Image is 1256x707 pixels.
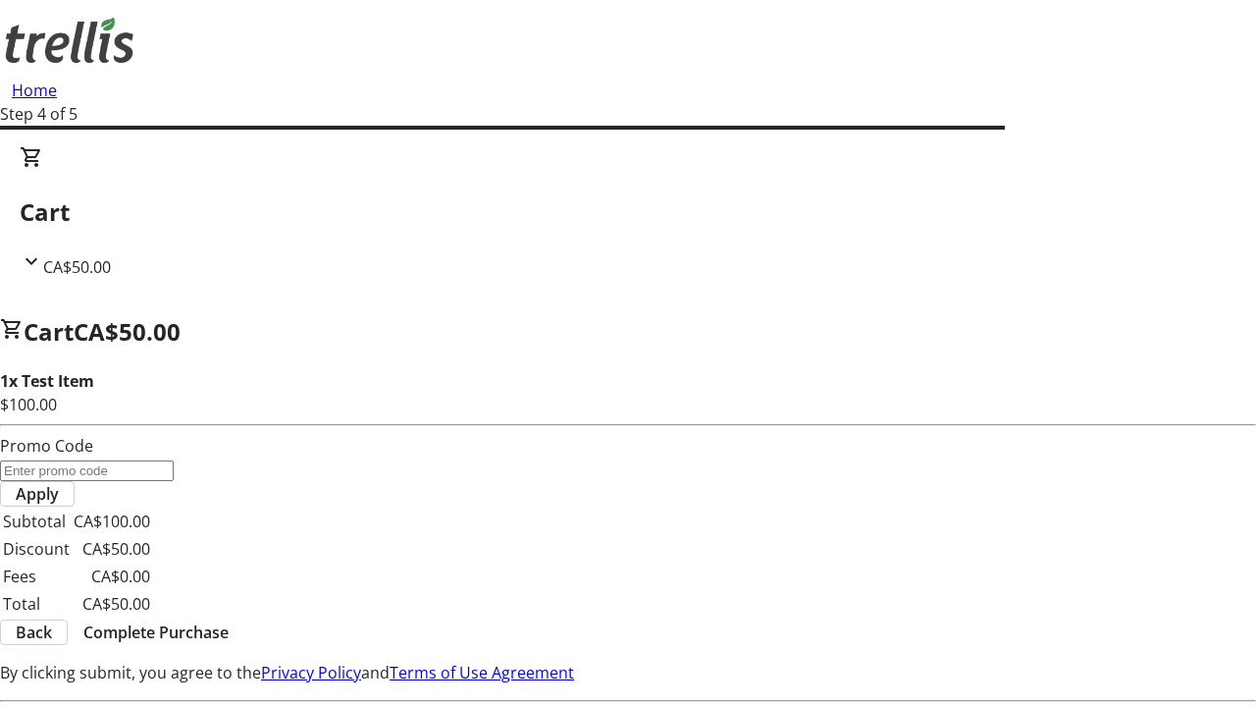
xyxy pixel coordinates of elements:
[2,536,71,562] td: Discount
[261,662,361,683] a: Privacy Policy
[73,509,151,534] td: CA$100.00
[2,564,71,589] td: Fees
[74,315,181,348] span: CA$50.00
[390,662,574,683] a: Terms of Use Agreement
[16,482,59,506] span: Apply
[83,621,229,644] span: Complete Purchase
[43,256,111,278] span: CA$50.00
[16,621,52,644] span: Back
[73,564,151,589] td: CA$0.00
[24,315,74,348] span: Cart
[68,621,244,644] button: Complete Purchase
[2,591,71,617] td: Total
[73,591,151,617] td: CA$50.00
[2,509,71,534] td: Subtotal
[73,536,151,562] td: CA$50.00
[20,145,1236,279] div: CartCA$50.00
[20,194,1236,230] h2: Cart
